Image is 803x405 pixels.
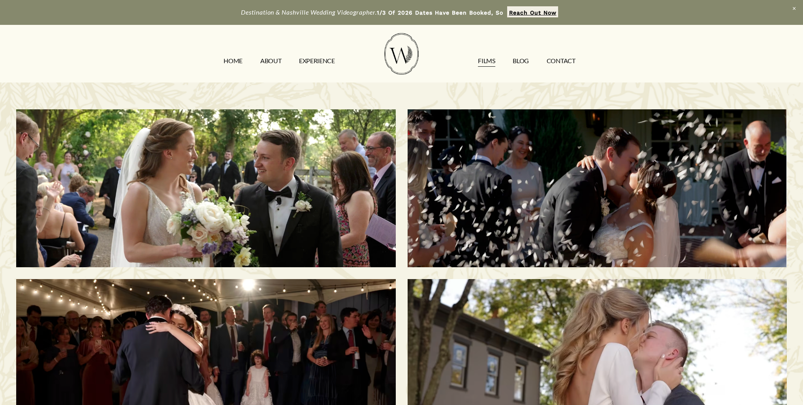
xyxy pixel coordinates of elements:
a: HOME [224,55,243,67]
a: Morgan & Tommy | Nashville, TN [16,109,396,267]
a: FILMS [478,55,495,67]
strong: Reach Out Now [509,9,557,16]
a: Blog [513,55,529,67]
a: Savannah & Tommy | Nashville, TN [408,109,787,267]
img: Wild Fern Weddings [384,33,418,75]
a: Reach Out Now [507,6,558,17]
a: EXPERIENCE [299,55,335,67]
a: ABOUT [260,55,281,67]
a: CONTACT [547,55,575,67]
